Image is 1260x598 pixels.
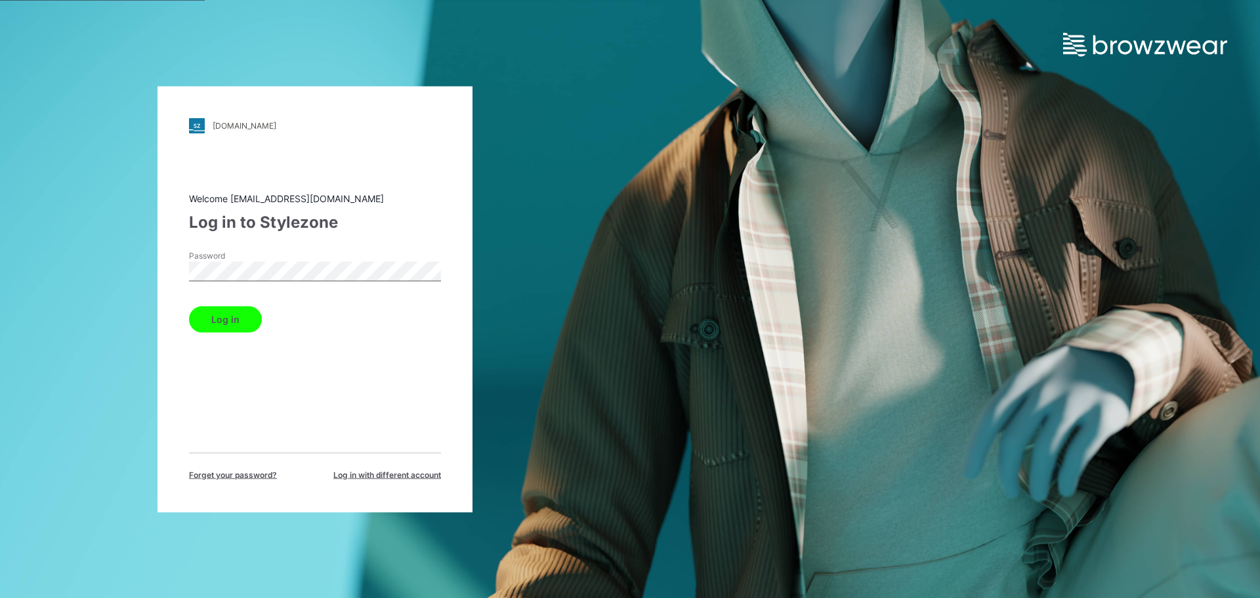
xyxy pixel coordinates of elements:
[189,191,441,205] div: Welcome [EMAIL_ADDRESS][DOMAIN_NAME]
[189,117,205,133] img: stylezone-logo.562084cfcfab977791bfbf7441f1a819.svg
[1063,33,1227,56] img: browzwear-logo.e42bd6dac1945053ebaf764b6aa21510.svg
[189,306,262,332] button: Log in
[189,117,441,133] a: [DOMAIN_NAME]
[189,249,281,261] label: Password
[189,210,441,234] div: Log in to Stylezone
[213,121,276,131] div: [DOMAIN_NAME]
[189,469,277,481] span: Forget your password?
[333,469,441,481] span: Log in with different account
